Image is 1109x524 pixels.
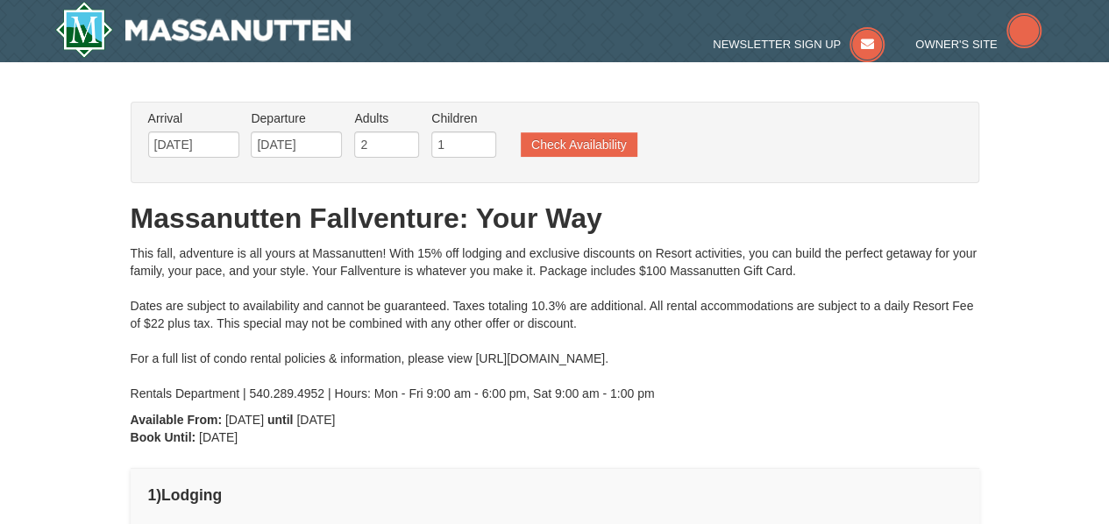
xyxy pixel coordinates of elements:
[521,132,637,157] button: Check Availability
[713,38,885,51] a: Newsletter Sign Up
[148,486,962,504] h4: 1 Lodging
[251,110,342,127] label: Departure
[713,38,841,51] span: Newsletter Sign Up
[199,430,238,444] span: [DATE]
[225,413,264,427] span: [DATE]
[55,2,352,58] img: Massanutten Resort Logo
[131,413,223,427] strong: Available From:
[55,2,352,58] a: Massanutten Resort
[148,110,239,127] label: Arrival
[267,413,294,427] strong: until
[156,486,161,504] span: )
[915,38,1041,51] a: Owner's Site
[131,201,979,236] h1: Massanutten Fallventure: Your Way
[915,38,998,51] span: Owner's Site
[354,110,419,127] label: Adults
[296,413,335,427] span: [DATE]
[131,430,196,444] strong: Book Until:
[131,244,979,402] div: This fall, adventure is all yours at Massanutten! With 15% off lodging and exclusive discounts on...
[431,110,496,127] label: Children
